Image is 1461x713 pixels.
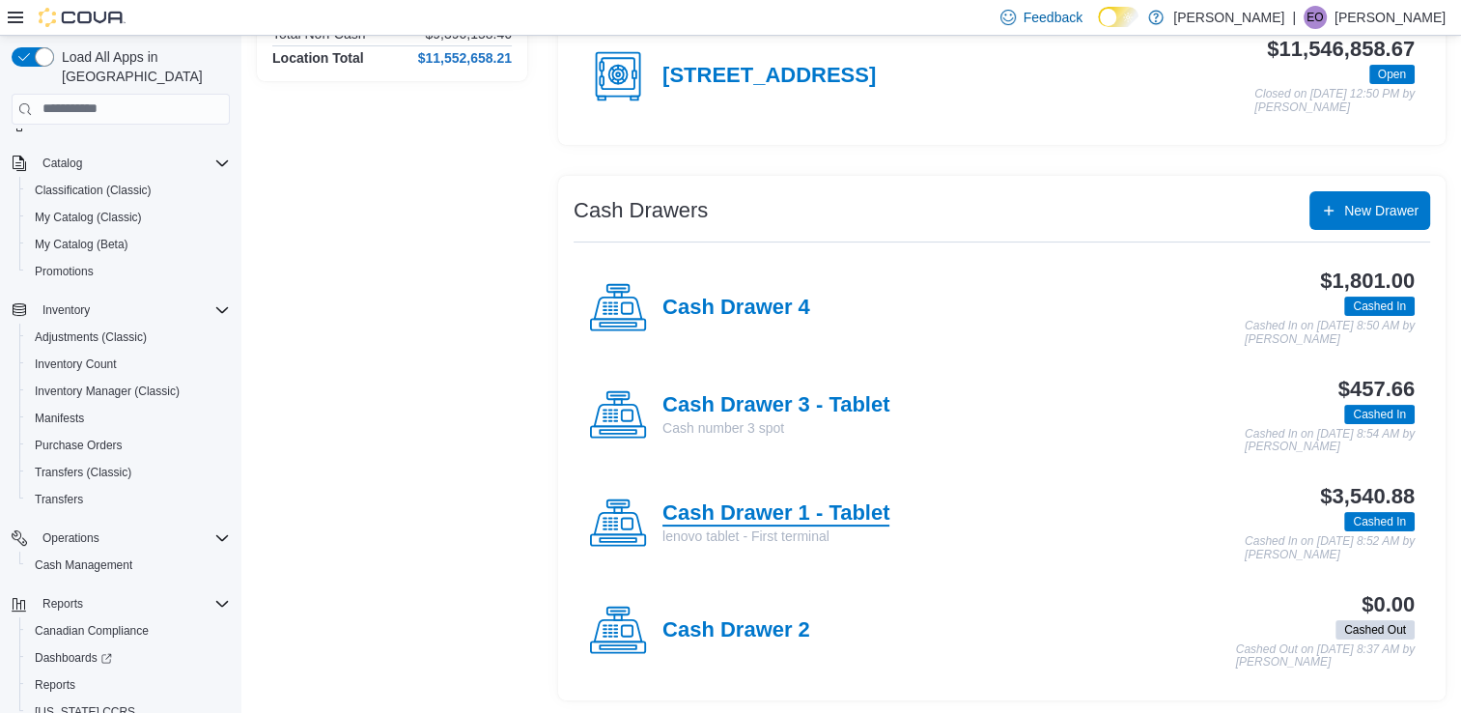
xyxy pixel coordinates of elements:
p: Cashed Out on [DATE] 8:37 AM by [PERSON_NAME] [1236,643,1415,670]
span: Transfers (Classic) [35,465,131,480]
p: | [1292,6,1296,29]
p: Closed on [DATE] 12:50 PM by [PERSON_NAME] [1254,88,1415,114]
button: Inventory Count [19,351,238,378]
span: Reports [27,673,230,697]
h3: $0.00 [1362,593,1415,616]
a: Transfers [27,488,91,511]
button: Reports [19,671,238,699]
span: Inventory Count [35,356,117,372]
h4: Cash Drawer 4 [662,296,810,321]
span: Inventory Manager (Classic) [35,384,180,399]
h4: $11,552,658.21 [418,50,512,66]
span: Open [1369,65,1415,84]
span: My Catalog (Beta) [35,237,128,252]
span: Canadian Compliance [27,619,230,642]
span: Open [1378,66,1406,83]
a: Inventory Manager (Classic) [27,380,187,403]
span: Transfers [27,488,230,511]
span: Classification (Classic) [35,183,152,198]
span: Manifests [27,407,230,430]
button: Reports [35,592,91,615]
h4: Cash Drawer 1 - Tablet [662,501,889,527]
button: Catalog [4,150,238,177]
p: Cashed In on [DATE] 8:54 AM by [PERSON_NAME] [1245,428,1415,454]
a: Reports [27,673,83,697]
a: Classification (Classic) [27,179,159,202]
p: [PERSON_NAME] [1335,6,1446,29]
span: Cashed In [1353,406,1406,423]
a: Manifests [27,407,92,430]
span: Manifests [35,411,84,426]
span: Classification (Classic) [27,179,230,202]
span: My Catalog (Beta) [27,233,230,256]
button: Catalog [35,152,90,175]
a: My Catalog (Beta) [27,233,136,256]
span: Cash Management [35,557,132,573]
h3: $3,540.88 [1320,485,1415,508]
span: Inventory [42,302,90,318]
span: Load All Apps in [GEOGRAPHIC_DATA] [54,47,230,86]
a: Cash Management [27,554,140,577]
a: Canadian Compliance [27,619,156,642]
a: Dashboards [19,644,238,671]
h3: Cash Drawers [574,199,708,222]
a: Promotions [27,260,101,283]
button: Manifests [19,405,238,432]
button: Inventory [35,299,98,322]
span: Cashed In [1353,298,1406,315]
span: Operations [35,527,230,550]
span: Adjustments (Classic) [35,329,147,345]
span: Promotions [27,260,230,283]
span: New Drawer [1344,201,1419,220]
button: Canadian Compliance [19,617,238,644]
button: New Drawer [1309,191,1430,230]
button: Purchase Orders [19,432,238,459]
button: Classification (Classic) [19,177,238,204]
span: Dark Mode [1098,27,1099,28]
button: Reports [4,590,238,617]
a: Transfers (Classic) [27,461,139,484]
span: My Catalog (Classic) [35,210,142,225]
a: Dashboards [27,646,120,670]
span: Cashed Out [1335,620,1415,640]
p: Cashed In on [DATE] 8:52 AM by [PERSON_NAME] [1245,535,1415,561]
button: My Catalog (Beta) [19,231,238,258]
span: Operations [42,530,99,546]
div: Eden O'Reilly [1304,6,1327,29]
span: Cashed In [1344,405,1415,424]
p: lenovo tablet - First terminal [662,527,889,546]
button: Transfers [19,486,238,513]
span: Purchase Orders [27,434,230,457]
span: Canadian Compliance [35,623,149,639]
span: Reports [42,596,83,612]
p: [PERSON_NAME] [1173,6,1284,29]
span: Promotions [35,264,94,279]
span: Inventory [35,299,230,322]
span: Inventory Manager (Classic) [27,380,230,403]
h4: Cash Drawer 2 [662,618,810,643]
span: Transfers (Classic) [27,461,230,484]
button: Transfers (Classic) [19,459,238,486]
h4: Location Total [272,50,364,66]
span: Inventory Count [27,353,230,376]
span: Cashed Out [1344,621,1406,639]
span: Feedback [1024,8,1082,27]
span: Dashboards [27,646,230,670]
button: Operations [35,527,107,550]
h3: $457.66 [1338,378,1415,401]
a: Purchase Orders [27,434,130,457]
button: Promotions [19,258,238,285]
span: Reports [35,592,230,615]
p: Cashed In on [DATE] 8:50 AM by [PERSON_NAME] [1245,320,1415,346]
img: Cova [39,8,126,27]
span: Transfers [35,492,83,507]
button: Cash Management [19,552,238,579]
span: Cashed In [1344,512,1415,531]
span: My Catalog (Classic) [27,206,230,229]
h4: [STREET_ADDRESS] [662,64,876,89]
button: My Catalog (Classic) [19,204,238,231]
span: Dashboards [35,650,112,666]
button: Inventory [4,297,238,324]
span: Cashed In [1344,297,1415,316]
span: Purchase Orders [35,438,123,453]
